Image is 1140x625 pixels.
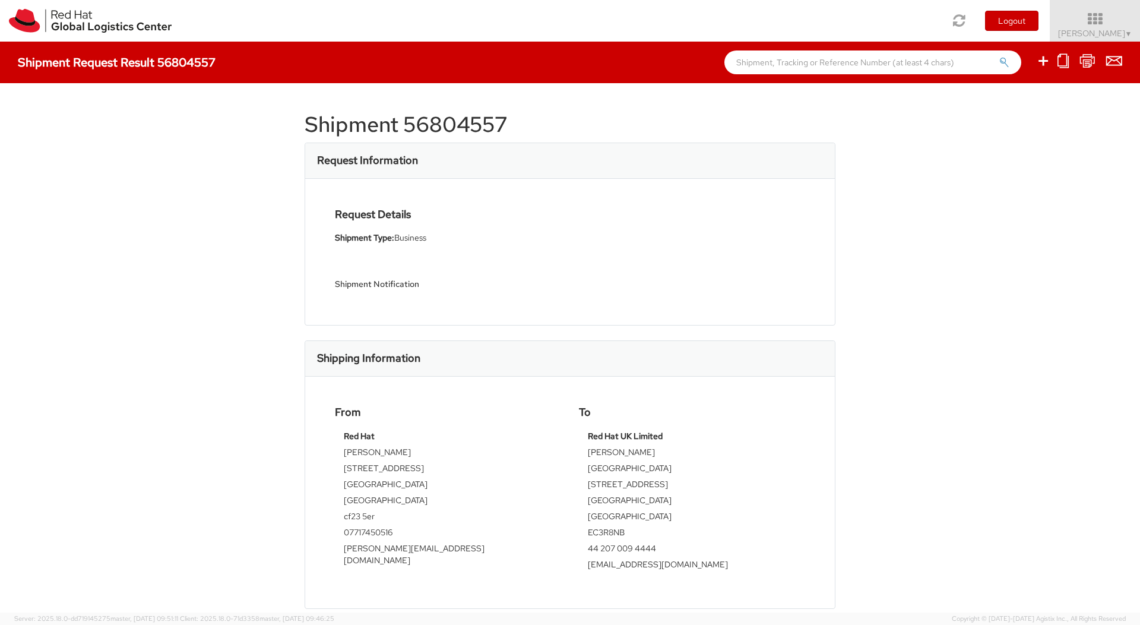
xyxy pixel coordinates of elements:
td: [GEOGRAPHIC_DATA] [344,494,552,510]
span: master, [DATE] 09:51:11 [110,614,178,623]
h4: From [335,406,561,418]
td: [PERSON_NAME] [344,446,552,462]
h1: Shipment 56804557 [305,113,835,137]
td: 07717450516 [344,526,552,542]
h4: To [579,406,805,418]
input: Shipment, Tracking or Reference Number (at least 4 chars) [724,50,1021,74]
img: rh-logistics-00dfa346123c4ec078e1.svg [9,9,172,33]
h4: Shipment Request Result 56804557 [18,56,216,69]
span: Copyright © [DATE]-[DATE] Agistix Inc., All Rights Reserved [952,614,1126,624]
span: Client: 2025.18.0-71d3358 [180,614,334,623]
td: [GEOGRAPHIC_DATA] [588,462,796,478]
span: [PERSON_NAME] [1058,28,1132,39]
td: [GEOGRAPHIC_DATA] [588,494,796,510]
li: Business [335,232,561,244]
span: Server: 2025.18.0-dd719145275 [14,614,178,623]
h3: Request Information [317,154,418,166]
strong: Shipment Type: [335,232,394,243]
td: [EMAIL_ADDRESS][DOMAIN_NAME] [588,558,796,575]
td: [PERSON_NAME][EMAIL_ADDRESS][DOMAIN_NAME] [344,542,552,570]
td: cf23 5er [344,510,552,526]
span: master, [DATE] 09:46:25 [259,614,334,623]
button: Logout [985,11,1038,31]
td: [GEOGRAPHIC_DATA] [588,510,796,526]
strong: Red Hat UK Limited [588,431,663,441]
h3: Shipping Information [317,352,420,364]
h5: Shipment Notification [335,280,561,289]
td: 44 207 009 4444 [588,542,796,558]
span: ▼ [1125,29,1132,39]
td: [GEOGRAPHIC_DATA] [344,478,552,494]
h4: Request Details [335,209,561,220]
td: EC3R8NB [588,526,796,542]
td: [STREET_ADDRESS] [588,478,796,494]
strong: Red Hat [344,431,375,441]
td: [STREET_ADDRESS] [344,462,552,478]
td: [PERSON_NAME] [588,446,796,462]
